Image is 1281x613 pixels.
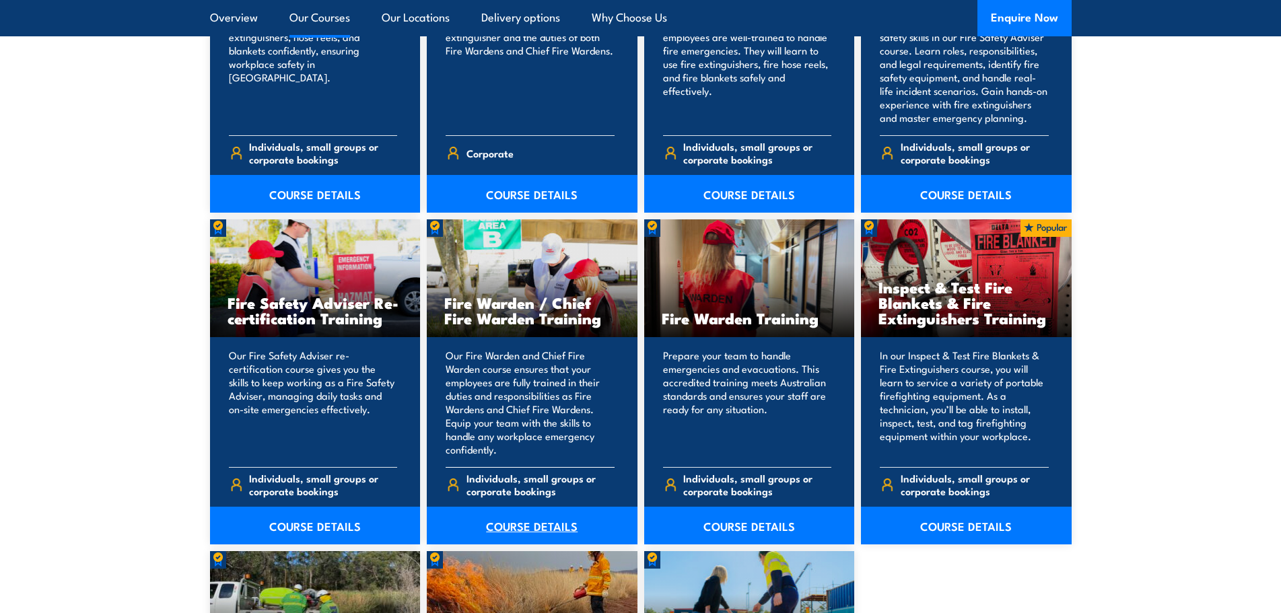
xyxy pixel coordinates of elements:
span: Individuals, small groups or corporate bookings [901,472,1049,497]
p: Train your team in essential fire safety. Learn to use fire extinguishers, hose reels, and blanke... [229,3,398,124]
h3: Fire Warden Training [662,310,837,326]
span: Corporate [466,143,514,164]
a: COURSE DETAILS [427,175,637,213]
p: Our Fire Combo Awareness Day includes training on how to use a fire extinguisher and the duties o... [446,3,615,124]
a: COURSE DETAILS [861,175,1072,213]
span: Individuals, small groups or corporate bookings [901,140,1049,166]
span: Individuals, small groups or corporate bookings [249,472,397,497]
p: Our Fire Warden and Chief Fire Warden course ensures that your employees are fully trained in the... [446,349,615,456]
p: Our Fire Extinguisher and Fire Warden course will ensure your employees are well-trained to handl... [663,3,832,124]
h3: Fire Safety Adviser Re-certification Training [228,295,403,326]
p: Our Fire Safety Adviser re-certification course gives you the skills to keep working as a Fire Sa... [229,349,398,456]
p: Equip your team in [GEOGRAPHIC_DATA] with key fire safety skills in our Fire Safety Adviser cours... [880,3,1049,124]
h3: Inspect & Test Fire Blankets & Fire Extinguishers Training [878,279,1054,326]
a: COURSE DETAILS [644,507,855,544]
a: COURSE DETAILS [427,507,637,544]
h3: Fire Warden / Chief Fire Warden Training [444,295,620,326]
a: COURSE DETAILS [210,175,421,213]
p: Prepare your team to handle emergencies and evacuations. This accredited training meets Australia... [663,349,832,456]
span: Individuals, small groups or corporate bookings [466,472,615,497]
span: Individuals, small groups or corporate bookings [249,140,397,166]
span: Individuals, small groups or corporate bookings [683,140,831,166]
span: Individuals, small groups or corporate bookings [683,472,831,497]
a: COURSE DETAILS [861,507,1072,544]
a: COURSE DETAILS [644,175,855,213]
a: COURSE DETAILS [210,507,421,544]
p: In our Inspect & Test Fire Blankets & Fire Extinguishers course, you will learn to service a vari... [880,349,1049,456]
